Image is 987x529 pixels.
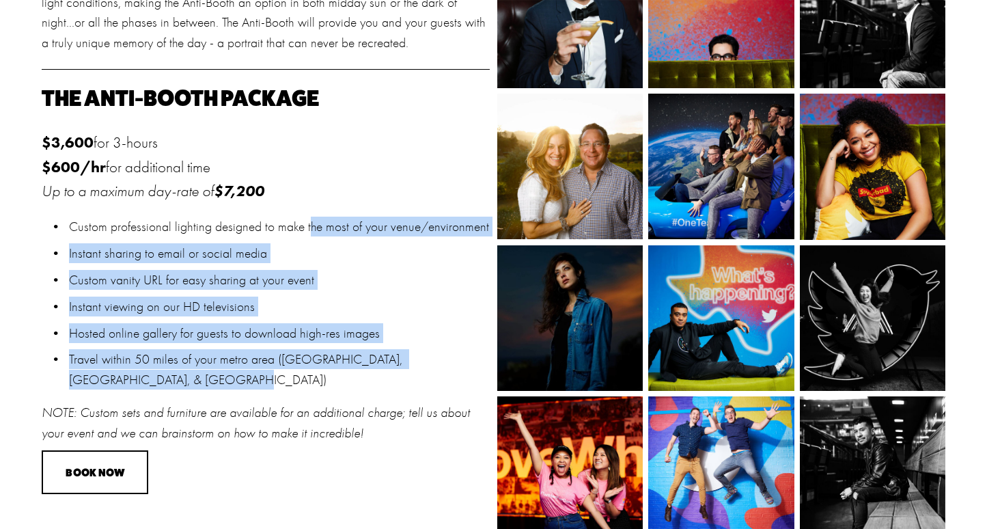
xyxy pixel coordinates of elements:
p: Hosted online gallery for guests to download high-res images [69,323,490,343]
p: Custom professional lighting designed to make the most of your venue/environment [69,217,490,236]
p: Instant viewing on our HD televisions [69,297,490,316]
p: Instant sharing to email or social media [69,243,490,263]
em: Up to a maximum day-rate of [42,182,214,200]
p: for 3-hours for additional time [42,131,490,203]
button: Book Now [42,450,149,495]
img: Twitter_20-01-14_0489.jpg [616,245,835,391]
p: Travel within 50 miles of your metro area ([GEOGRAPHIC_DATA], [GEOGRAPHIC_DATA], & [GEOGRAPHIC_DA... [69,349,490,389]
em: NOTE: Custom sets and furniture are available for an additional charge; tell us about your event ... [42,405,473,440]
img: 200114_Twitter0417.jpg [595,94,813,239]
p: Custom vanity URL for easy sharing at your event [69,270,490,290]
img: TwitterBlockparty_Bird3807.jpg [764,245,982,391]
img: CEMA_18-07-22_8098.jpg [497,221,643,416]
em: $7,200 [214,181,264,200]
img: 2Dude_WF_0008(9).jpg [447,94,665,239]
h2: The Anti-Booth Package [42,87,490,109]
strong: $600/hr [42,157,106,176]
strong: $3,600 [42,133,94,152]
img: 200115_TwitterOneTeam1529.jpg [800,66,945,278]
